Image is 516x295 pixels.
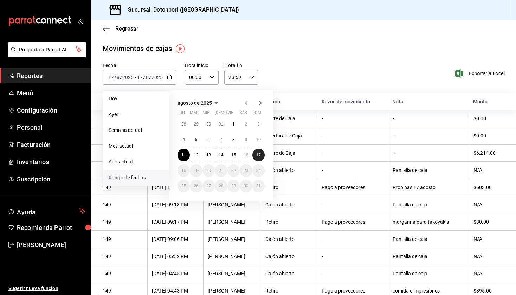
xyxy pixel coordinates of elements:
[5,51,86,58] a: Pregunta a Parrot AI
[215,180,227,192] button: 28 de agosto de 2025
[178,133,190,146] button: 4 de agosto de 2025
[146,75,149,80] input: --
[103,63,176,68] label: Fecha
[202,149,215,161] button: 13 de agosto de 2025
[202,180,215,192] button: 27 de agosto de 2025
[178,118,190,130] button: 28 de julio de 2025
[152,202,199,207] div: [DATE] 09:18 PM
[8,285,85,292] span: Sugerir nueva función
[190,180,202,192] button: 26 de agosto de 2025
[17,140,85,149] span: Facturación
[116,75,120,80] input: --
[393,288,465,294] div: comida e impresiones
[252,110,261,118] abbr: domingo
[103,25,138,32] button: Regresar
[178,180,190,192] button: 25 de agosto de 2025
[322,185,383,190] div: Pago a proveedores
[120,75,122,80] span: /
[137,75,143,80] input: --
[109,174,163,181] span: Rango de fechas
[77,18,83,24] button: open_drawer_menu
[208,254,257,259] div: [PERSON_NAME]
[17,240,85,250] span: [PERSON_NAME]
[215,118,227,130] button: 31 de julio de 2025
[473,219,505,225] div: $30.00
[220,137,222,142] abbr: 7 de agosto de 2025
[231,168,236,173] abbr: 22 de agosto de 2025
[176,44,185,53] img: Tooltip marker
[473,116,505,121] div: $0.00
[473,133,505,139] div: $0.00
[91,93,147,110] th: Corte de caja
[224,63,258,68] label: Hora fin
[232,137,235,142] abbr: 8 de agosto de 2025
[135,75,136,80] span: -
[252,180,265,192] button: 31 de agosto de 2025
[473,288,505,294] div: $395.00
[206,184,211,188] abbr: 27 de agosto de 2025
[240,149,252,161] button: 16 de agosto de 2025
[103,254,143,259] div: 149
[103,236,143,242] div: 149
[17,223,85,232] span: Recomienda Parrot
[252,164,265,177] button: 24 de agosto de 2025
[208,271,257,276] div: [PERSON_NAME]
[103,202,143,207] div: 149
[393,236,465,242] div: Pantalla de caja
[109,95,163,102] span: Hoy
[473,202,505,207] div: N/A
[245,137,247,142] abbr: 9 de agosto de 2025
[393,133,465,139] div: -
[393,219,465,225] div: margarina para takoyakis
[219,184,223,188] abbr: 28 de agosto de 2025
[240,180,252,192] button: 30 de agosto de 2025
[322,236,383,242] div: -
[265,288,313,294] div: Retiro
[103,219,143,225] div: 149
[215,110,256,118] abbr: jueves
[256,168,261,173] abbr: 24 de agosto de 2025
[322,288,383,294] div: Pago a proveedores
[190,164,202,177] button: 19 de agosto de 2025
[206,122,211,127] abbr: 30 de julio de 2025
[473,271,505,276] div: N/A
[190,118,202,130] button: 29 de julio de 2025
[202,110,209,118] abbr: miércoles
[109,142,163,150] span: Mes actual
[194,122,198,127] abbr: 29 de julio de 2025
[393,167,465,173] div: Pantalla de caja
[195,137,198,142] abbr: 5 de agosto de 2025
[122,6,239,14] h3: Sucursal: Dotonbori ([GEOGRAPHIC_DATA])
[206,153,211,158] abbr: 13 de agosto de 2025
[17,88,85,98] span: Menú
[149,75,151,80] span: /
[265,271,313,276] div: Cajón abierto
[473,167,505,173] div: N/A
[322,150,383,156] div: -
[473,185,505,190] div: $603.00
[317,93,388,110] th: Razón de movimiento
[227,118,240,130] button: 1 de agosto de 2025
[473,254,505,259] div: N/A
[322,116,383,121] div: -
[202,118,215,130] button: 30 de julio de 2025
[265,236,313,242] div: Cajón abierto
[244,168,248,173] abbr: 23 de agosto de 2025
[393,254,465,259] div: Pantalla de caja
[256,137,261,142] abbr: 10 de agosto de 2025
[240,110,247,118] abbr: sábado
[152,271,199,276] div: [DATE] 04:45 PM
[240,118,252,130] button: 2 de agosto de 2025
[114,75,116,80] span: /
[219,122,223,127] abbr: 31 de julio de 2025
[181,168,186,173] abbr: 18 de agosto de 2025
[457,69,505,78] button: Exportar a Excel
[227,133,240,146] button: 8 de agosto de 2025
[152,185,199,190] div: [DATE] 10:05 PM
[256,153,261,158] abbr: 17 de agosto de 2025
[190,149,202,161] button: 12 de agosto de 2025
[17,174,85,184] span: Suscripción
[152,219,199,225] div: [DATE] 09:17 PM
[257,122,260,127] abbr: 3 de agosto de 2025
